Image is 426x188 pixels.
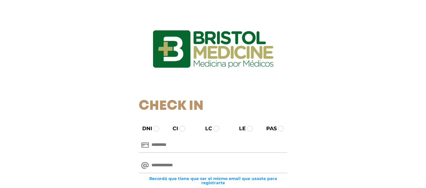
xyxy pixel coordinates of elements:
[260,125,277,132] label: PAS
[167,125,178,132] label: CI
[127,8,299,91] img: logo_ingresarbristol.jpg
[139,98,287,114] h1: Check In
[139,177,287,185] small: Recordá que tiene que ser el mismo email que usaste para registrarte
[136,125,152,132] label: DNI
[233,125,246,132] label: LE
[199,125,212,132] label: LC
